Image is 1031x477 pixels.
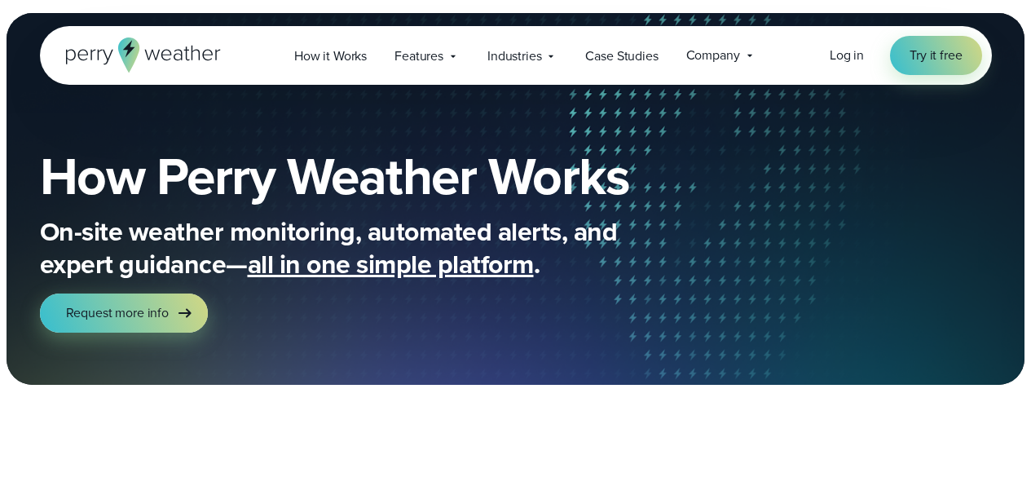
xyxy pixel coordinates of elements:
[910,46,962,65] span: Try it free
[40,294,208,333] a: Request more info
[394,46,443,66] span: Features
[830,46,864,64] span: Log in
[585,46,658,66] span: Case Studies
[294,46,367,66] span: How it Works
[66,303,169,323] span: Request more info
[686,46,740,65] span: Company
[890,36,981,75] a: Try it free
[40,215,692,280] p: On-site weather monitoring, automated alerts, and expert guidance— .
[571,39,672,73] a: Case Studies
[248,245,534,284] span: all in one simple platform
[830,46,864,65] a: Log in
[487,46,541,66] span: Industries
[40,150,747,202] h1: How Perry Weather Works
[280,39,381,73] a: How it Works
